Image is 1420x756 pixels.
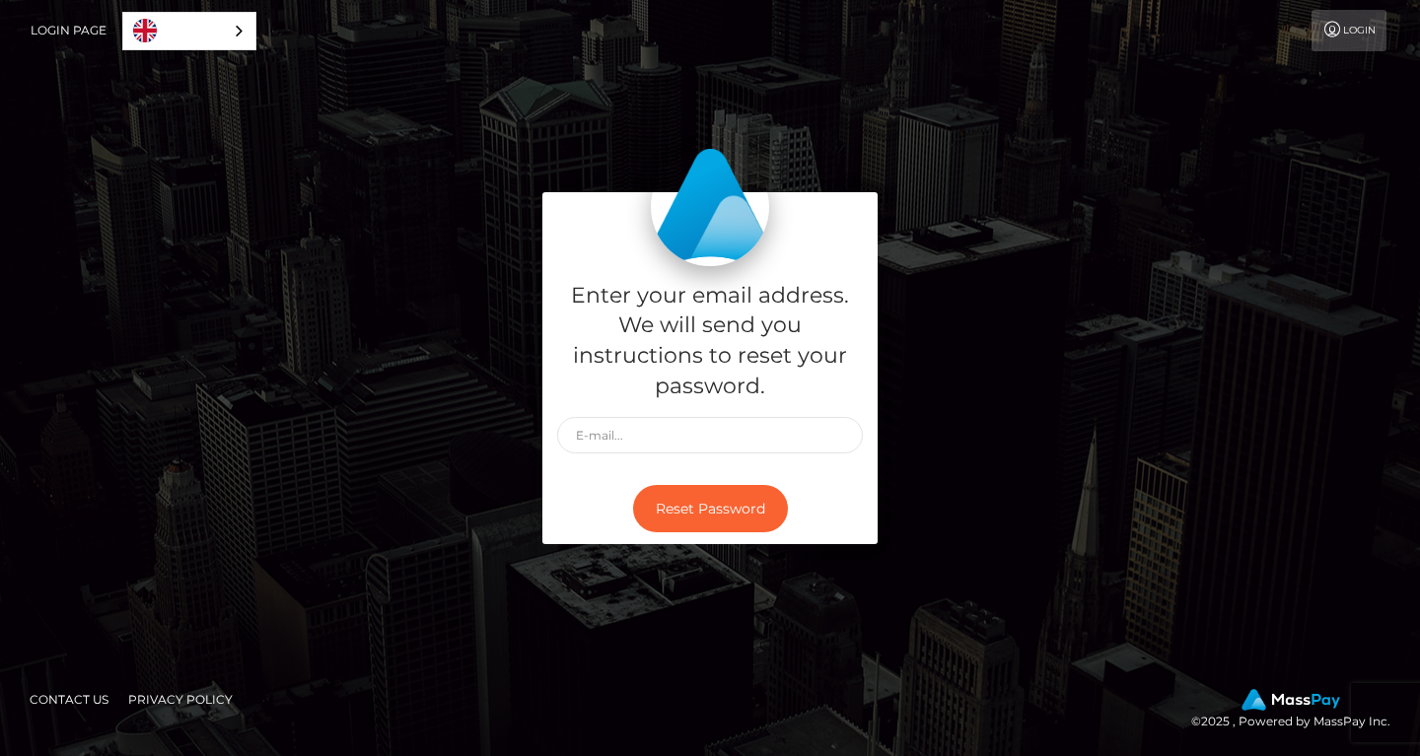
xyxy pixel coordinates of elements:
[651,148,769,266] img: MassPay Login
[31,10,106,51] a: Login Page
[633,485,788,533] button: Reset Password
[1191,689,1405,732] div: © 2025 , Powered by MassPay Inc.
[120,684,241,715] a: Privacy Policy
[1312,10,1386,51] a: Login
[22,684,116,715] a: Contact Us
[122,12,256,50] aside: Language selected: English
[557,281,863,402] h5: Enter your email address. We will send you instructions to reset your password.
[557,417,863,453] input: E-mail...
[122,12,256,50] div: Language
[123,13,255,49] a: English
[1242,689,1340,711] img: MassPay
